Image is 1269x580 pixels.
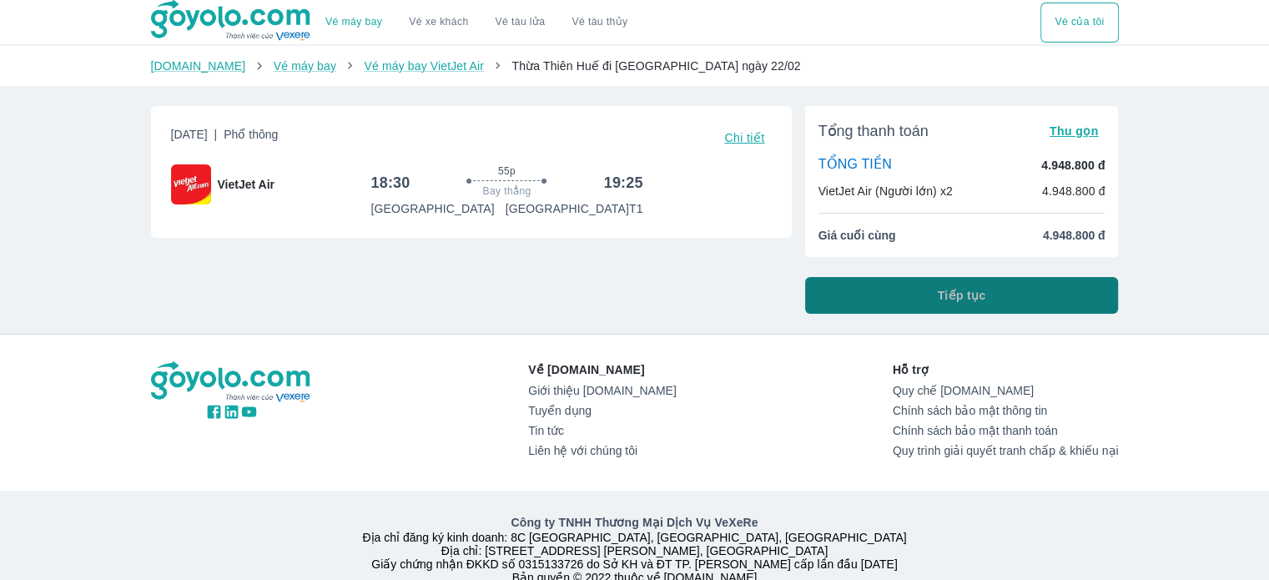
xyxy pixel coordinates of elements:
a: Chính sách bảo mật thanh toán [893,424,1119,437]
a: Quy chế [DOMAIN_NAME] [893,384,1119,397]
a: Giới thiệu [DOMAIN_NAME] [528,384,676,397]
h6: 19:25 [604,173,643,193]
span: 55p [498,164,516,178]
span: [DATE] [171,126,279,149]
p: TỔNG TIỀN [818,156,892,174]
a: Vé máy bay [274,59,336,73]
a: Liên hệ với chúng tôi [528,444,676,457]
span: 4.948.800 đ [1043,227,1105,244]
span: Phổ thông [224,128,278,141]
a: Tuyển dụng [528,404,676,417]
span: Giá cuối cùng [818,227,896,244]
p: Công ty TNHH Thương Mại Dịch Vụ VeXeRe [154,514,1115,531]
span: Tổng thanh toán [818,121,929,141]
span: Thu gọn [1050,124,1099,138]
nav: breadcrumb [151,58,1119,74]
p: VietJet Air (Người lớn) x2 [818,183,953,199]
a: Quy trình giải quyết tranh chấp & khiếu nại [893,444,1119,457]
button: Thu gọn [1043,119,1105,143]
a: Tin tức [528,424,676,437]
span: VietJet Air [218,176,274,193]
span: Bay thẳng [483,184,531,198]
a: [DOMAIN_NAME] [151,59,246,73]
span: Thừa Thiên Huế đi [GEOGRAPHIC_DATA] ngày 22/02 [511,59,800,73]
p: Về [DOMAIN_NAME] [528,361,676,378]
button: Chi tiết [718,126,771,149]
p: [GEOGRAPHIC_DATA] T1 [506,200,643,217]
p: [GEOGRAPHIC_DATA] [370,200,494,217]
img: logo [151,361,313,403]
p: 4.948.800 đ [1041,157,1105,174]
a: Chính sách bảo mật thông tin [893,404,1119,417]
button: Vé của tôi [1040,3,1118,43]
a: Vé máy bay VietJet Air [364,59,483,73]
button: Vé tàu thủy [558,3,641,43]
p: 4.948.800 đ [1042,183,1105,199]
a: Vé tàu lửa [482,3,559,43]
span: | [214,128,218,141]
a: Vé xe khách [409,16,468,28]
h6: 18:30 [370,173,410,193]
div: choose transportation mode [312,3,641,43]
p: Hỗ trợ [893,361,1119,378]
span: Tiếp tục [938,287,986,304]
button: Tiếp tục [805,277,1119,314]
span: Chi tiết [724,131,764,144]
div: choose transportation mode [1040,3,1118,43]
a: Vé máy bay [325,16,382,28]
